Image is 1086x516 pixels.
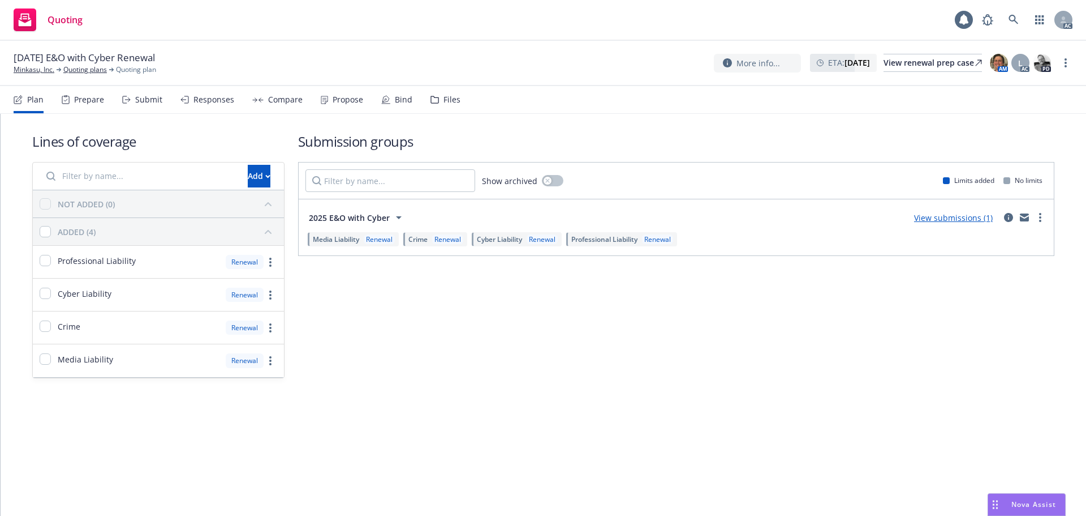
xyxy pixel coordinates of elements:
input: Filter by name... [40,165,241,187]
div: ADDED (4) [58,226,96,238]
div: Renewal [432,234,463,244]
img: photo [990,54,1008,72]
h1: Submission groups [298,132,1054,151]
img: photo [1033,54,1051,72]
a: more [1033,211,1047,224]
div: NOT ADDED (0) [58,198,115,210]
div: Renewal [226,288,264,302]
div: Renewal [527,234,558,244]
a: View submissions (1) [914,212,993,223]
a: View renewal prep case [884,54,982,72]
div: Drag to move [988,494,1002,515]
a: more [264,354,277,368]
div: Prepare [74,95,104,104]
span: Media Liability [58,353,113,365]
span: L [1018,57,1023,69]
a: Quoting [9,4,87,36]
span: Cyber Liability [58,288,111,300]
a: Search [1002,8,1025,31]
span: Crime [408,234,428,244]
div: Renewal [226,353,264,368]
div: Bind [395,95,412,104]
a: more [1059,56,1072,70]
span: Professional Liability [571,234,637,244]
a: more [264,255,277,269]
a: circleInformation [1002,211,1015,224]
a: Minkasu, Inc. [14,65,54,75]
div: Limits added [943,176,994,185]
div: Plan [27,95,44,104]
strong: [DATE] [844,57,870,68]
a: Report a Bug [976,8,999,31]
div: Submit [135,95,162,104]
h1: Lines of coverage [32,132,285,151]
span: Show archived [482,175,537,187]
button: Nova Assist [988,493,1066,516]
button: Add [248,165,270,187]
a: Switch app [1028,8,1051,31]
input: Filter by name... [305,169,475,192]
a: mail [1018,211,1031,224]
a: Quoting plans [63,65,107,75]
span: Quoting [48,15,83,24]
span: Professional Liability [58,255,136,267]
span: Quoting plan [116,65,156,75]
div: Renewal [364,234,395,244]
button: 2025 E&O with Cyber [305,206,409,229]
span: More info... [736,57,780,69]
a: more [264,288,277,302]
button: NOT ADDED (0) [58,195,277,213]
span: 2025 E&O with Cyber [309,212,390,224]
span: Media Liability [313,234,359,244]
span: ETA : [828,57,870,69]
button: More info... [714,54,801,73]
div: Propose [333,95,363,104]
div: Renewal [642,234,673,244]
div: Files [443,95,460,104]
span: Cyber Liability [477,234,522,244]
div: Responses [193,95,234,104]
a: more [264,321,277,335]
div: No limits [1003,176,1042,185]
div: Renewal [226,321,264,335]
span: Crime [58,321,80,332]
span: Nova Assist [1011,500,1056,509]
div: View renewal prep case [884,54,982,71]
button: ADDED (4) [58,223,277,241]
span: [DATE] E&O with Cyber Renewal [14,51,155,65]
div: Compare [268,95,303,104]
div: Renewal [226,255,264,269]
